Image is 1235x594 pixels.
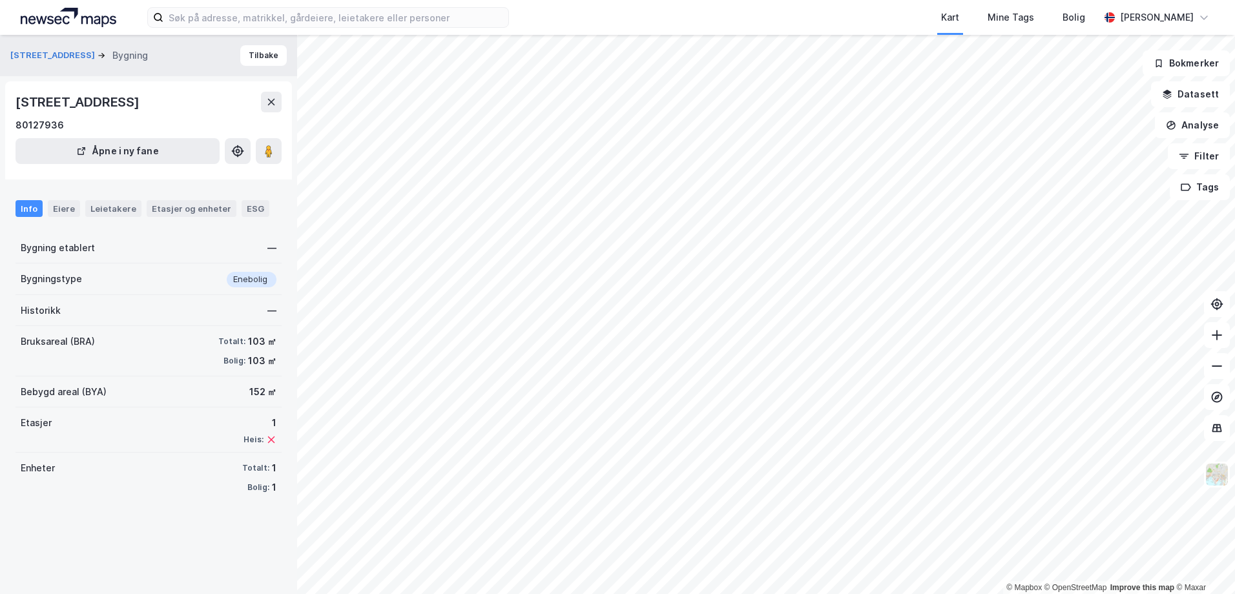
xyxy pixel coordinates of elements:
[21,240,95,256] div: Bygning etablert
[21,460,55,476] div: Enheter
[48,200,80,217] div: Eiere
[248,353,276,369] div: 103 ㎡
[16,138,220,164] button: Åpne i ny fane
[1063,10,1085,25] div: Bolig
[1170,174,1230,200] button: Tags
[1120,10,1194,25] div: [PERSON_NAME]
[10,49,98,62] button: [STREET_ADDRESS]
[1170,532,1235,594] iframe: Chat Widget
[1168,143,1230,169] button: Filter
[242,463,269,473] div: Totalt:
[248,334,276,349] div: 103 ㎡
[267,240,276,256] div: —
[267,303,276,318] div: —
[240,45,287,66] button: Tilbake
[16,118,64,133] div: 80127936
[244,435,264,445] div: Heis:
[21,334,95,349] div: Bruksareal (BRA)
[1205,462,1229,487] img: Z
[247,482,269,493] div: Bolig:
[1110,583,1174,592] a: Improve this map
[112,48,148,63] div: Bygning
[249,384,276,400] div: 152 ㎡
[16,92,142,112] div: [STREET_ADDRESS]
[1143,50,1230,76] button: Bokmerker
[21,8,116,27] img: logo.a4113a55bc3d86da70a041830d287a7e.svg
[1170,532,1235,594] div: Kontrollprogram for chat
[21,271,82,287] div: Bygningstype
[941,10,959,25] div: Kart
[218,336,245,347] div: Totalt:
[152,203,231,214] div: Etasjer og enheter
[21,415,52,431] div: Etasjer
[1044,583,1107,592] a: OpenStreetMap
[272,480,276,495] div: 1
[242,200,269,217] div: ESG
[244,415,276,431] div: 1
[21,303,61,318] div: Historikk
[16,200,43,217] div: Info
[1155,112,1230,138] button: Analyse
[163,8,508,27] input: Søk på adresse, matrikkel, gårdeiere, leietakere eller personer
[223,356,245,366] div: Bolig:
[21,384,107,400] div: Bebygd areal (BYA)
[272,460,276,476] div: 1
[1151,81,1230,107] button: Datasett
[988,10,1034,25] div: Mine Tags
[85,200,141,217] div: Leietakere
[1006,583,1042,592] a: Mapbox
